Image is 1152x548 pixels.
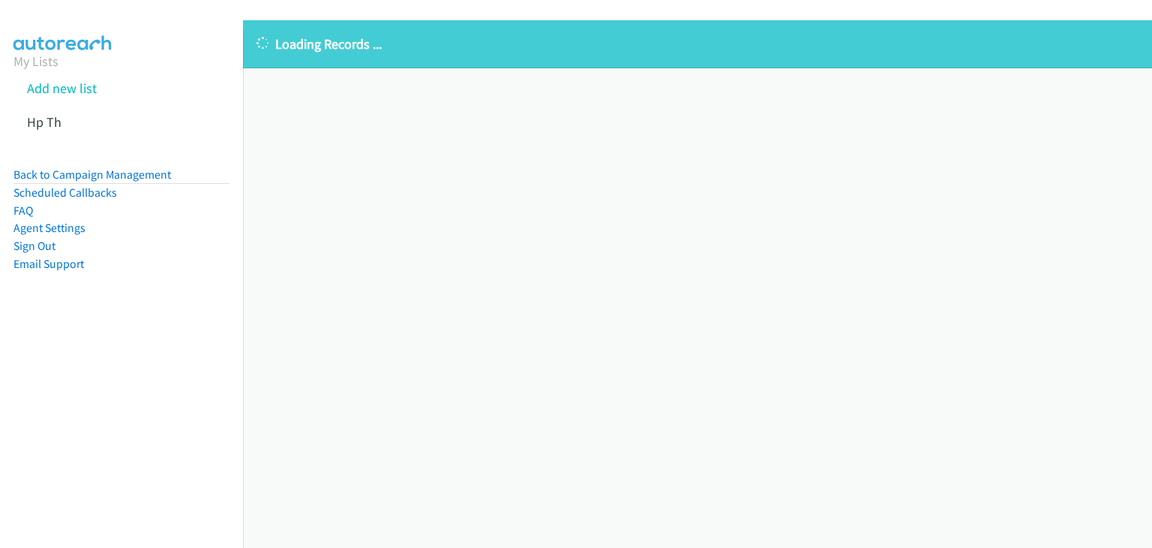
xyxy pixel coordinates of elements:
a: My Lists [13,53,58,70]
a: FAQ [13,203,33,218]
a: Sign Out [13,239,55,253]
a: Email Support [13,257,84,271]
p: Loading Records ... [256,34,1138,54]
a: Back to Campaign Management [13,167,171,182]
a: Scheduled Callbacks [13,185,117,200]
a: Hp Th [27,113,61,131]
a: Add new list [27,80,97,97]
a: Agent Settings [13,221,85,235]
